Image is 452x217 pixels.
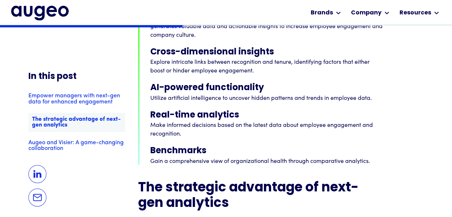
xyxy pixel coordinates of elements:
[150,111,239,120] h3: Real-time analytics
[150,83,264,93] h3: AI-powered functionality
[138,168,383,177] p: ‍
[150,13,383,39] p: Every interaction—whether recognition, feedback, nominations, incentives or rewards—generates val...
[150,48,274,57] h3: Cross-dimensional insights
[11,6,69,20] a: home
[28,113,125,132] a: The strategic advantage of next-gen analytics
[400,9,431,17] div: Resources
[28,140,125,152] a: Augeo and Visier: A game-changing collaboration
[150,57,383,74] p: Explore intricate links between recognition and tenure, identifying factors that either boost or ...
[150,120,383,137] p: Make informed decisions based on the latest data about employee engagement and recognition.
[150,156,383,165] p: Gain a comprehensive view of organizational health through comparative analytics.
[150,93,383,102] p: Utilize artificial intelligence to uncover hidden patterns and trends in employee data.
[28,93,125,105] a: Empower managers with next-gen data for enhanced engagement
[311,9,333,17] div: Brands
[138,182,359,210] strong: The strategic advantage of next-gen analytics
[28,72,125,81] h5: In this post
[150,146,206,156] h3: Benchmarks
[351,9,382,17] div: Company
[11,6,69,20] img: Augeo's full logo in midnight blue.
